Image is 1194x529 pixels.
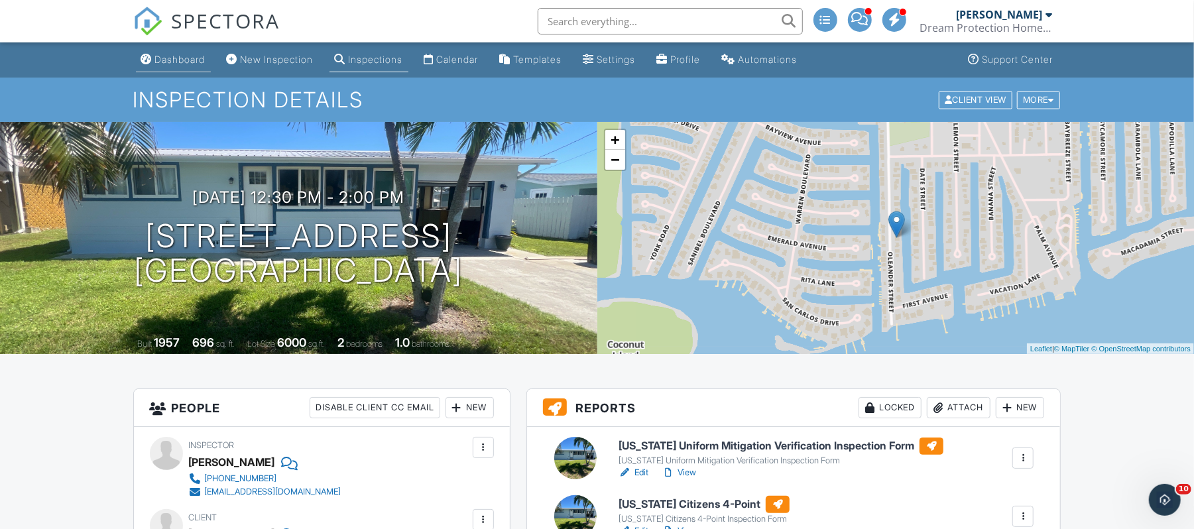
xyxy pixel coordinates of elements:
div: New [996,397,1044,418]
a: Leaflet [1030,345,1052,353]
div: Dream Protection Home Inspection LLC [920,21,1053,34]
img: The Best Home Inspection Software - Spectora [133,7,162,36]
a: Zoom in [605,130,625,150]
div: Automations [739,54,798,65]
a: Edit [619,466,648,479]
div: [EMAIL_ADDRESS][DOMAIN_NAME] [205,487,341,497]
a: Support Center [963,48,1059,72]
a: Settings [578,48,641,72]
div: 696 [192,335,214,349]
a: Automations (Advanced) [717,48,803,72]
a: Client View [937,94,1016,104]
h1: [STREET_ADDRESS] [GEOGRAPHIC_DATA] [134,219,463,289]
div: Client View [939,91,1012,109]
span: Inspector [189,440,235,450]
div: Support Center [983,54,1053,65]
a: © MapTiler [1054,345,1090,353]
div: New Inspection [241,54,314,65]
h1: Inspection Details [133,88,1061,111]
a: View [662,466,696,479]
a: [US_STATE] Uniform Mitigation Verification Inspection Form [US_STATE] Uniform Mitigation Verifica... [619,438,943,467]
div: 2 [337,335,344,349]
span: bathrooms [412,339,449,349]
h3: [DATE] 12:30 pm - 2:00 pm [192,188,404,206]
div: New [446,397,494,418]
div: Locked [859,397,922,418]
div: Disable Client CC Email [310,397,440,418]
div: Inspections [349,54,403,65]
span: SPECTORA [172,7,280,34]
a: SPECTORA [133,18,280,46]
div: Settings [597,54,636,65]
a: New Inspection [221,48,319,72]
div: Templates [514,54,562,65]
div: | [1027,343,1194,355]
div: [PHONE_NUMBER] [205,473,277,484]
div: 1.0 [395,335,410,349]
span: Lot Size [247,339,275,349]
a: Templates [495,48,567,72]
input: Search everything... [538,8,803,34]
span: bedrooms [346,339,383,349]
div: [US_STATE] Citizens 4-Point Inspection Form [619,514,790,524]
span: 10 [1176,484,1191,495]
div: Dashboard [155,54,206,65]
iframe: Intercom live chat [1149,484,1181,516]
a: Calendar [419,48,484,72]
a: Inspections [329,48,408,72]
span: Built [137,339,152,349]
div: [US_STATE] Uniform Mitigation Verification Inspection Form [619,455,943,466]
span: sq.ft. [308,339,325,349]
h3: People [134,389,510,427]
div: More [1017,91,1060,109]
a: Dashboard [136,48,211,72]
a: [US_STATE] Citizens 4-Point [US_STATE] Citizens 4-Point Inspection Form [619,496,790,525]
div: [PERSON_NAME] [189,452,275,472]
a: Zoom out [605,150,625,170]
h3: Reports [527,389,1061,427]
a: © OpenStreetMap contributors [1092,345,1191,353]
span: sq. ft. [216,339,235,349]
a: [PHONE_NUMBER] [189,472,341,485]
h6: [US_STATE] Uniform Mitigation Verification Inspection Form [619,438,943,455]
div: Calendar [437,54,479,65]
a: [EMAIL_ADDRESS][DOMAIN_NAME] [189,485,341,499]
div: Attach [927,397,990,418]
div: 1957 [154,335,180,349]
h6: [US_STATE] Citizens 4-Point [619,496,790,513]
a: Company Profile [652,48,706,72]
div: 6000 [277,335,306,349]
div: Profile [671,54,701,65]
div: [PERSON_NAME] [957,8,1043,21]
span: Client [189,512,217,522]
